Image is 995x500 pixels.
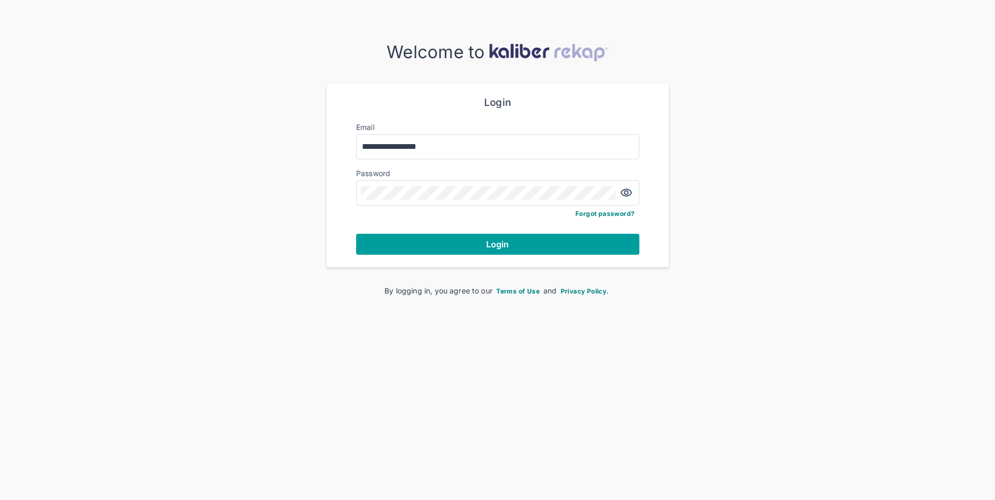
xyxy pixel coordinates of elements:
[356,123,375,132] label: Email
[559,286,611,295] a: Privacy Policy.
[344,285,652,296] div: By logging in, you agree to our and
[356,169,391,178] label: Password
[495,286,541,295] a: Terms of Use
[486,239,509,249] span: Login
[575,210,635,218] a: Forgot password?
[356,96,639,109] div: Login
[561,287,609,295] span: Privacy Policy.
[489,44,608,61] img: kaliber-logo
[356,234,639,255] button: Login
[496,287,540,295] span: Terms of Use
[620,187,633,199] img: eye.5242f845.svg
